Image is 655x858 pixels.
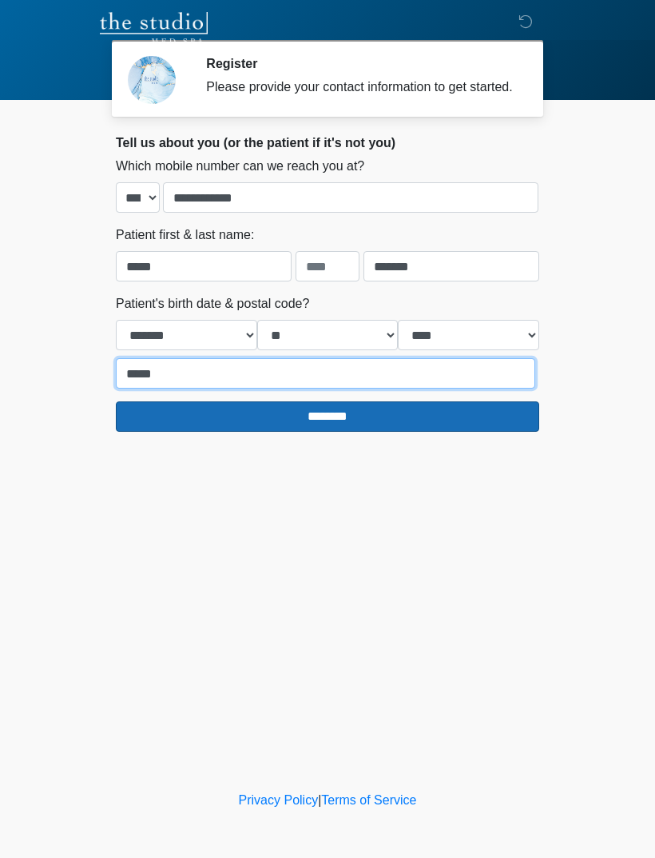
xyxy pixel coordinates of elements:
[100,12,208,44] img: The Studio Med Spa Logo
[321,793,416,807] a: Terms of Service
[128,56,176,104] img: Agent Avatar
[116,157,364,176] label: Which mobile number can we reach you at?
[116,135,539,150] h2: Tell us about you (or the patient if it's not you)
[318,793,321,807] a: |
[116,294,309,313] label: Patient's birth date & postal code?
[116,225,254,245] label: Patient first & last name:
[239,793,319,807] a: Privacy Policy
[206,56,515,71] h2: Register
[206,78,515,97] div: Please provide your contact information to get started.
